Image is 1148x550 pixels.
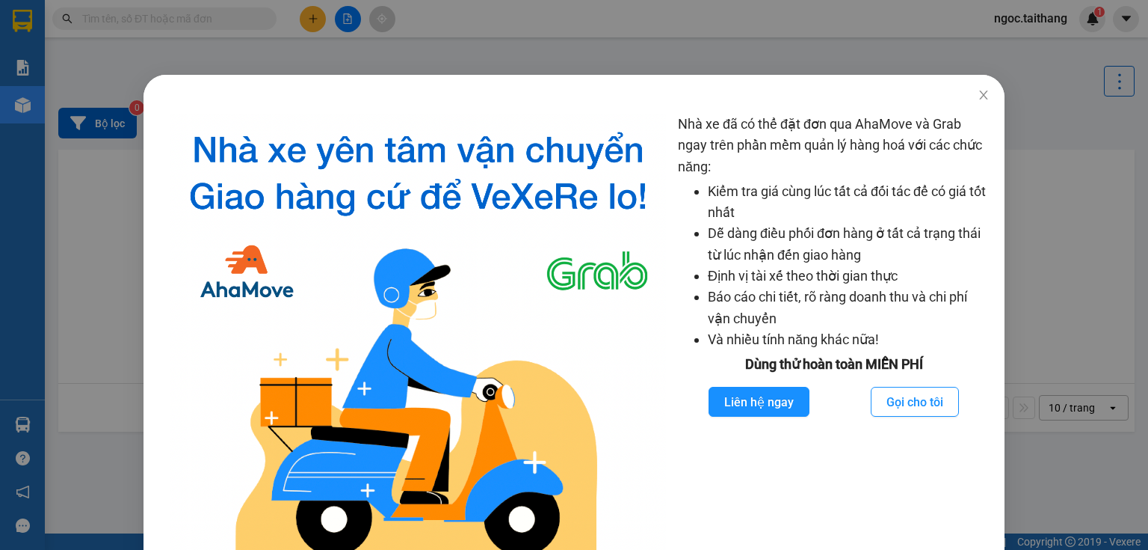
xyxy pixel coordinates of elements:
li: Kiểm tra giá cùng lúc tất cả đối tác để có giá tốt nhất [708,181,990,224]
button: Close [963,75,1004,117]
span: Liên hệ ngay [724,393,794,412]
span: Gọi cho tôi [886,393,943,412]
button: Gọi cho tôi [871,387,959,417]
span: close [978,89,990,101]
li: Báo cáo chi tiết, rõ ràng doanh thu và chi phí vận chuyển [708,287,990,329]
li: Dễ dàng điều phối đơn hàng ở tất cả trạng thái từ lúc nhận đến giao hàng [708,223,990,266]
div: Dùng thử hoàn toàn MIỄN PHÍ [678,354,990,375]
button: Liên hệ ngay [709,387,809,417]
li: Và nhiều tính năng khác nữa! [708,329,990,350]
li: Định vị tài xế theo thời gian thực [708,266,990,287]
